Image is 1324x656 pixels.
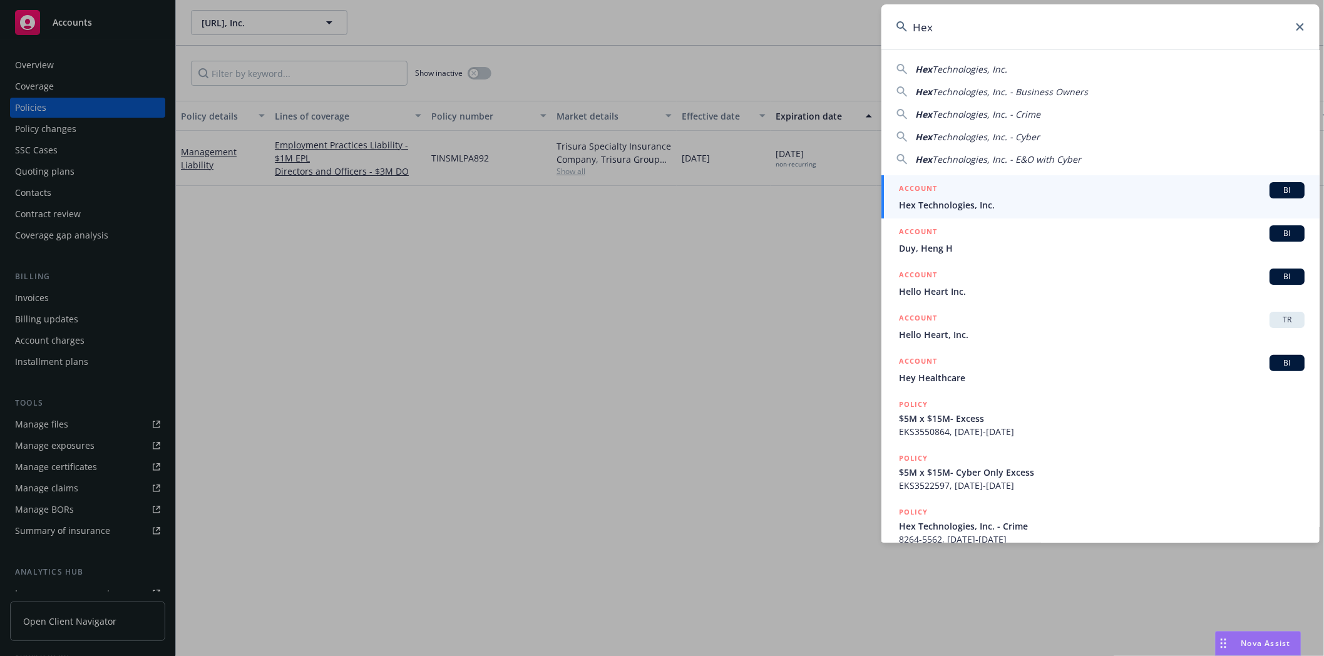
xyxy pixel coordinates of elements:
a: ACCOUNTBIHello Heart Inc. [881,262,1320,305]
h5: ACCOUNT [899,225,937,240]
span: BI [1275,228,1300,239]
span: Hex [915,131,932,143]
span: $5M x $15M- Cyber Only Excess [899,466,1305,479]
a: ACCOUNTBIHex Technologies, Inc. [881,175,1320,218]
a: POLICY$5M x $15M- Cyber Only ExcessEKS3522597, [DATE]-[DATE] [881,445,1320,499]
span: Duy, Heng H [899,242,1305,255]
a: ACCOUNTTRHello Heart, Inc. [881,305,1320,348]
h5: ACCOUNT [899,355,937,370]
span: EKS3522597, [DATE]-[DATE] [899,479,1305,492]
span: Hex [915,86,932,98]
div: Drag to move [1216,632,1231,655]
span: BI [1275,357,1300,369]
input: Search... [881,4,1320,49]
h5: POLICY [899,452,928,464]
span: EKS3550864, [DATE]-[DATE] [899,425,1305,438]
span: Technologies, Inc. - Crime [932,108,1040,120]
h5: ACCOUNT [899,269,937,284]
span: Hex [915,153,932,165]
a: POLICY$5M x $15M- ExcessEKS3550864, [DATE]-[DATE] [881,391,1320,445]
span: TR [1275,314,1300,325]
a: ACCOUNTBIHey Healthcare [881,348,1320,391]
span: 8264-5562, [DATE]-[DATE] [899,533,1305,546]
h5: ACCOUNT [899,182,937,197]
a: ACCOUNTBIDuy, Heng H [881,218,1320,262]
span: Hex [915,63,932,75]
span: Hello Heart Inc. [899,285,1305,298]
h5: POLICY [899,506,928,518]
span: Technologies, Inc. - Cyber [932,131,1040,143]
span: Technologies, Inc. - E&O with Cyber [932,153,1081,165]
span: Technologies, Inc. [932,63,1007,75]
span: Hello Heart, Inc. [899,328,1305,341]
span: BI [1275,271,1300,282]
span: Technologies, Inc. - Business Owners [932,86,1088,98]
h5: POLICY [899,398,928,411]
a: POLICYHex Technologies, Inc. - Crime8264-5562, [DATE]-[DATE] [881,499,1320,553]
span: Hex [915,108,932,120]
span: Nova Assist [1241,638,1291,648]
h5: ACCOUNT [899,312,937,327]
button: Nova Assist [1215,631,1301,656]
span: Hey Healthcare [899,371,1305,384]
span: BI [1275,185,1300,196]
span: Hex Technologies, Inc. - Crime [899,520,1305,533]
span: $5M x $15M- Excess [899,412,1305,425]
span: Hex Technologies, Inc. [899,198,1305,212]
